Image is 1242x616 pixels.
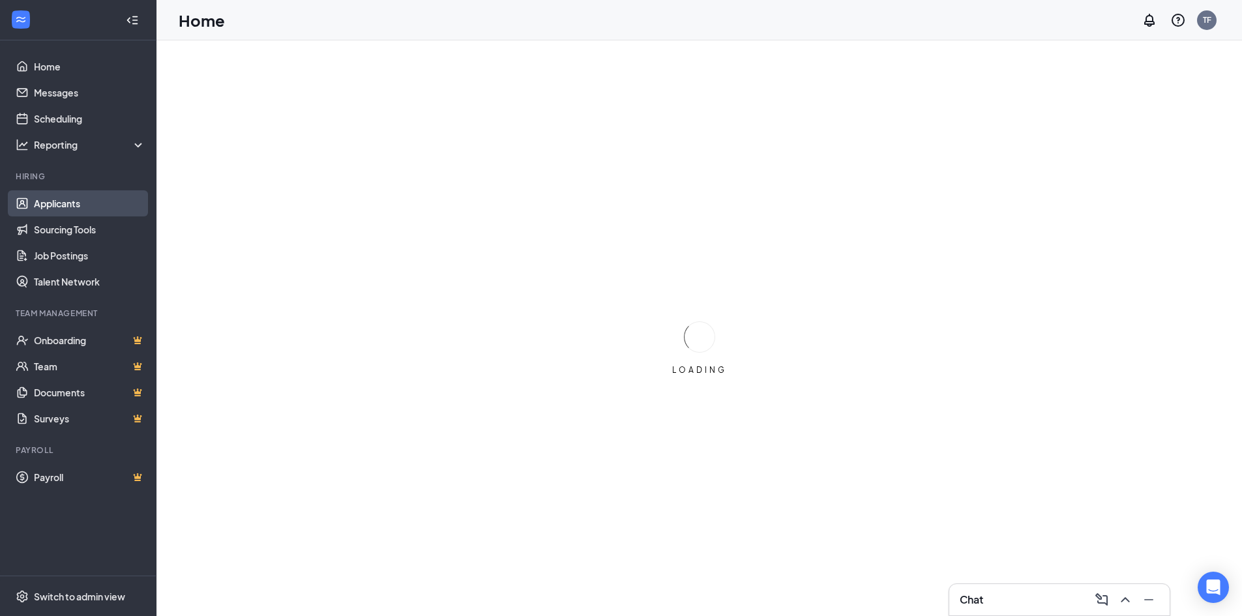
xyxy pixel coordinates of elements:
[1094,592,1110,608] svg: ComposeMessage
[1203,14,1211,25] div: TF
[16,590,29,603] svg: Settings
[34,242,145,269] a: Job Postings
[14,13,27,26] svg: WorkstreamLogo
[1198,572,1229,603] div: Open Intercom Messenger
[34,190,145,216] a: Applicants
[1141,592,1157,608] svg: Minimize
[126,14,139,27] svg: Collapse
[34,405,145,432] a: SurveysCrown
[34,327,145,353] a: OnboardingCrown
[1115,589,1136,610] button: ChevronUp
[16,308,143,319] div: Team Management
[16,138,29,151] svg: Analysis
[34,138,146,151] div: Reporting
[667,364,732,375] div: LOADING
[34,216,145,242] a: Sourcing Tools
[179,9,225,31] h1: Home
[34,464,145,490] a: PayrollCrown
[1138,589,1159,610] button: Minimize
[34,269,145,295] a: Talent Network
[1117,592,1133,608] svg: ChevronUp
[960,593,983,607] h3: Chat
[16,171,143,182] div: Hiring
[34,53,145,80] a: Home
[34,590,125,603] div: Switch to admin view
[1142,12,1157,28] svg: Notifications
[34,353,145,379] a: TeamCrown
[34,106,145,132] a: Scheduling
[16,445,143,456] div: Payroll
[1091,589,1112,610] button: ComposeMessage
[34,80,145,106] a: Messages
[34,379,145,405] a: DocumentsCrown
[1170,12,1186,28] svg: QuestionInfo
